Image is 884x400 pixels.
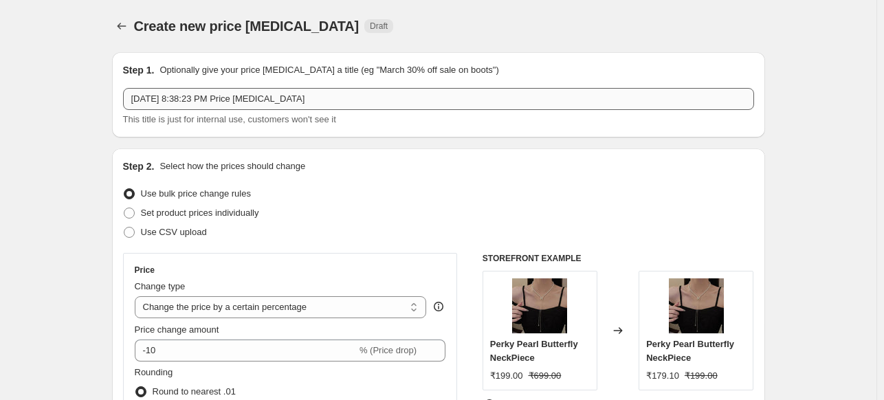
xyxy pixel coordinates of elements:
[112,16,131,36] button: Price change jobs
[134,19,360,34] span: Create new price [MEDICAL_DATA]
[135,324,219,335] span: Price change amount
[135,340,357,362] input: -15
[360,345,417,355] span: % (Price drop)
[490,369,523,383] div: ₹199.00
[123,63,155,77] h2: Step 1.
[123,88,754,110] input: 30% off holiday sale
[153,386,236,397] span: Round to nearest .01
[669,278,724,333] img: 62_81f2c80f-b12c-4305-becc-be716426caf6_80x.jpg
[529,369,562,383] strike: ₹699.00
[135,265,155,276] h3: Price
[685,369,718,383] strike: ₹199.00
[135,281,186,291] span: Change type
[490,339,578,363] span: Perky Pearl Butterfly NeckPiece
[123,114,336,124] span: This title is just for internal use, customers won't see it
[141,208,259,218] span: Set product prices individually
[512,278,567,333] img: 62_81f2c80f-b12c-4305-becc-be716426caf6_80x.jpg
[159,63,498,77] p: Optionally give your price [MEDICAL_DATA] a title (eg "March 30% off sale on boots")
[135,367,173,377] span: Rounding
[123,159,155,173] h2: Step 2.
[141,227,207,237] span: Use CSV upload
[646,339,734,363] span: Perky Pearl Butterfly NeckPiece
[141,188,251,199] span: Use bulk price change rules
[159,159,305,173] p: Select how the prices should change
[483,253,754,264] h6: STOREFRONT EXAMPLE
[432,300,445,313] div: help
[646,369,679,383] div: ₹179.10
[370,21,388,32] span: Draft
